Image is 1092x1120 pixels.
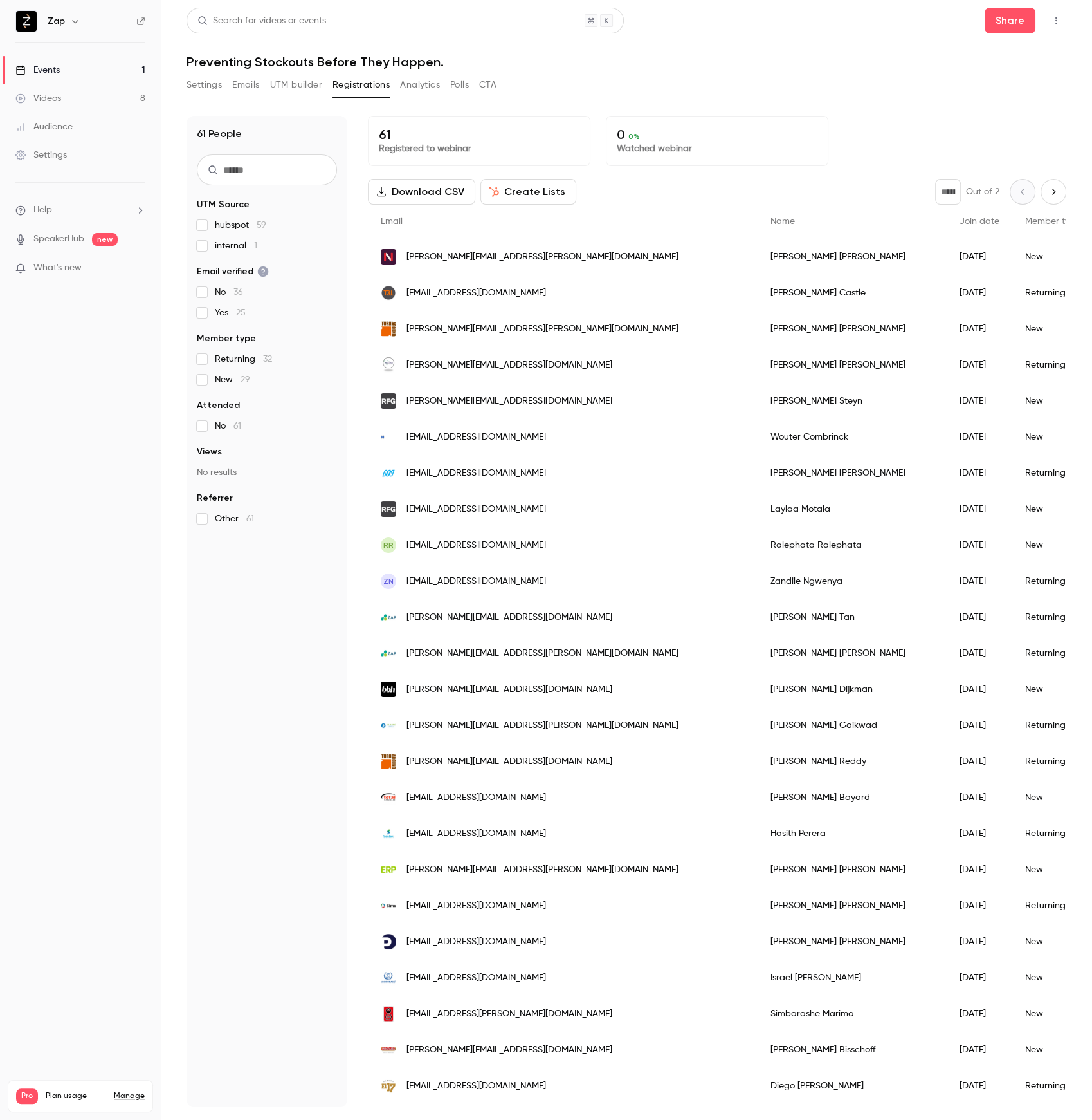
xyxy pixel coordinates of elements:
span: [EMAIL_ADDRESS][DOMAIN_NAME] [406,1079,546,1093]
span: 59 [257,221,266,230]
div: [DATE] [947,924,1012,960]
button: Analytics [400,75,440,95]
div: [DATE] [947,996,1012,1032]
button: Download CSV [368,179,475,205]
div: [PERSON_NAME] Steyn [758,383,947,419]
div: [PERSON_NAME] [PERSON_NAME] [758,455,947,491]
span: RR [383,539,394,551]
div: [PERSON_NAME] Gaikwad [758,707,947,743]
div: Zandile Ngwenya [758,563,947,599]
span: [EMAIL_ADDRESS][DOMAIN_NAME] [406,827,546,841]
section: facet-groups [197,198,337,525]
div: [PERSON_NAME] [PERSON_NAME] [758,311,947,347]
span: Views [197,445,222,458]
div: Ralephata Ralephata [758,527,947,563]
div: [PERSON_NAME] [PERSON_NAME] [758,347,947,383]
img: t3t.co.za [381,285,396,301]
span: [EMAIL_ADDRESS][DOMAIN_NAME] [406,935,546,949]
div: Israel [PERSON_NAME] [758,960,947,996]
div: [PERSON_NAME] [PERSON_NAME] [758,852,947,888]
button: Next page [1041,179,1066,205]
span: [EMAIL_ADDRESS][DOMAIN_NAME] [406,467,546,480]
img: tsglobal.com.au [381,754,396,769]
div: [DATE] [947,455,1012,491]
div: [DATE] [947,563,1012,599]
div: [DATE] [947,275,1012,311]
div: [DATE] [947,311,1012,347]
img: magaliescitrus.co.za [381,1042,396,1058]
span: Other [215,512,254,525]
div: [DATE] [947,599,1012,635]
div: Audience [15,120,73,133]
span: 61 [246,514,254,523]
span: Pro [16,1088,38,1104]
span: 1 [254,241,257,250]
span: [EMAIL_ADDRESS][DOMAIN_NAME] [406,971,546,985]
button: Share [985,8,1035,33]
img: zapbi.com [381,646,396,661]
div: [PERSON_NAME] Dijkman [758,671,947,707]
span: [PERSON_NAME][EMAIL_ADDRESS][DOMAIN_NAME] [406,755,612,769]
p: No results [197,466,337,479]
span: [EMAIL_ADDRESS][DOMAIN_NAME] [406,503,546,516]
h6: Zap [48,15,65,28]
div: [PERSON_NAME] Bisschoff [758,1032,947,1068]
div: [DATE] [947,347,1012,383]
div: [PERSON_NAME] Bayard [758,779,947,816]
button: Emails [232,75,259,95]
img: fowkes.co.za [381,1006,396,1022]
span: [PERSON_NAME][EMAIL_ADDRESS][PERSON_NAME][DOMAIN_NAME] [406,719,678,733]
div: Videos [15,92,61,105]
span: UTM Source [197,198,250,211]
img: andromaco.com.mx [381,970,396,985]
span: No [215,420,241,433]
img: Zap [16,11,37,32]
div: [DATE] [947,671,1012,707]
span: 29 [241,375,250,384]
img: novanexsystems.com [381,465,396,481]
button: CTA [479,75,496,95]
img: total-hardware.com.au [381,790,396,805]
span: [PERSON_NAME][EMAIL_ADDRESS][PERSON_NAME][DOMAIN_NAME] [406,322,678,336]
div: [PERSON_NAME] Castle [758,275,947,311]
span: [PERSON_NAME][EMAIL_ADDRESS][DOMAIN_NAME] [406,359,612,372]
img: zamira.com.au [381,718,396,733]
img: rfg.com [381,393,396,409]
span: 61 [233,422,241,431]
div: [PERSON_NAME] Reddy [758,743,947,779]
img: continentallinen.co.za [381,682,396,697]
span: new [92,233,118,246]
div: [DATE] [947,852,1012,888]
span: [EMAIL_ADDRESS][DOMAIN_NAME] [406,286,546,300]
span: New [215,373,250,386]
div: Events [15,64,60,77]
img: acstra.com [381,357,396,373]
span: 36 [233,288,243,297]
button: Create Lists [480,179,576,205]
div: [DATE] [947,383,1012,419]
img: cbh.africa [381,435,396,439]
div: Diego [PERSON_NAME] [758,1068,947,1104]
span: [PERSON_NAME][EMAIL_ADDRESS][PERSON_NAME][DOMAIN_NAME] [406,250,678,264]
img: sentek.com.au [381,826,396,841]
span: [PERSON_NAME][EMAIL_ADDRESS][DOMAIN_NAME] [406,683,612,696]
span: internal [215,239,257,252]
li: help-dropdown-opener [15,203,145,217]
span: Join date [960,217,999,226]
span: Member type [1025,217,1080,226]
div: Search for videos or events [197,14,326,28]
div: Wouter Combrinck [758,419,947,455]
p: 61 [379,127,579,142]
p: 0 [617,127,817,142]
img: netstock.co [381,249,396,265]
span: [PERSON_NAME][EMAIL_ADDRESS][DOMAIN_NAME] [406,1043,612,1057]
div: [DATE] [947,960,1012,996]
span: [EMAIL_ADDRESS][DOMAIN_NAME] [406,539,546,552]
span: 25 [236,308,246,317]
img: simx.co.nz [381,898,396,913]
h1: 61 People [197,126,242,142]
span: [EMAIL_ADDRESS][PERSON_NAME][DOMAIN_NAME] [406,1007,612,1021]
div: Hasith Perera [758,816,947,852]
div: [PERSON_NAME] [PERSON_NAME] [758,888,947,924]
div: Settings [15,149,67,162]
